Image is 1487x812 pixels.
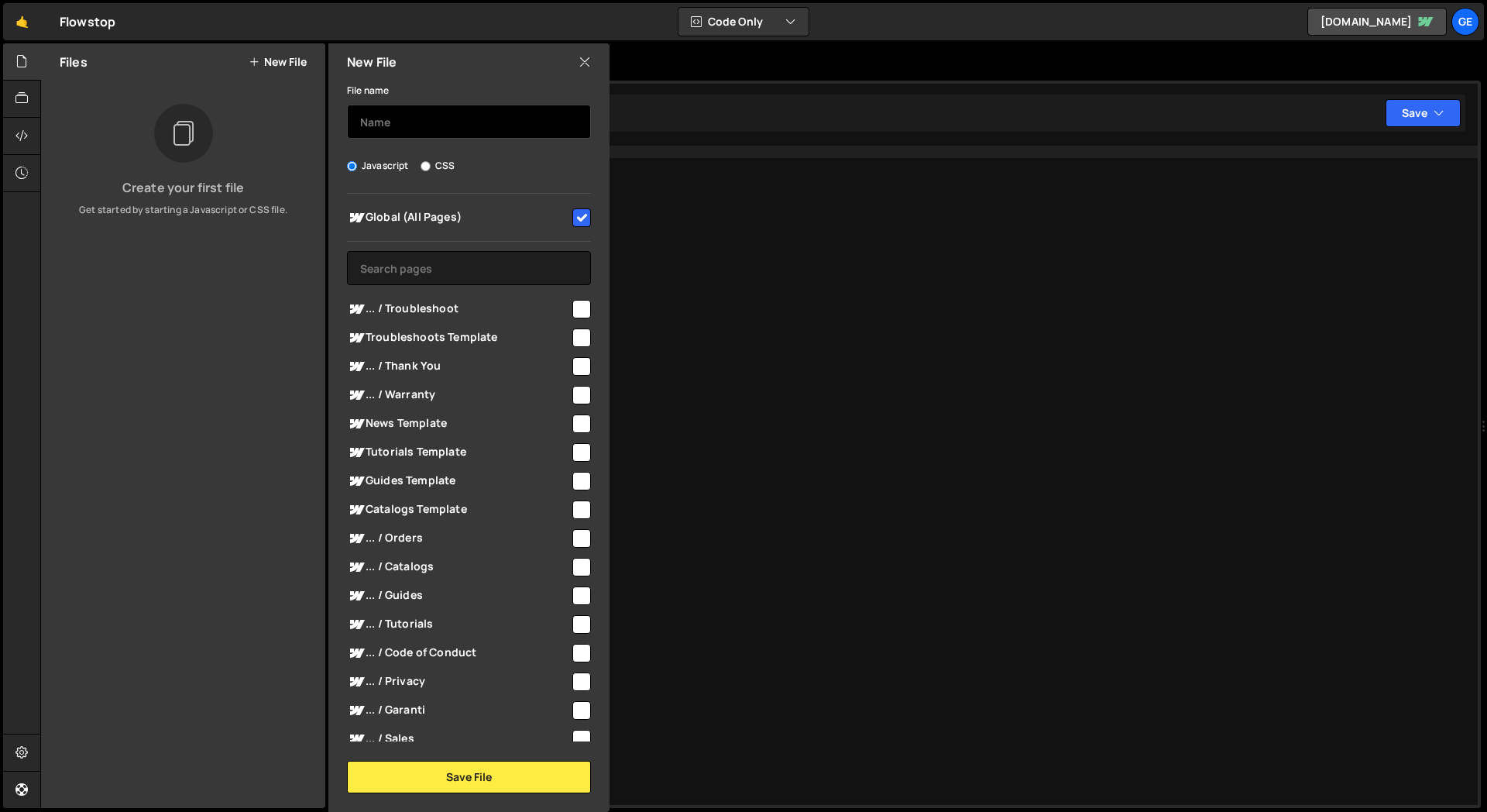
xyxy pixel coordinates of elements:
[421,161,431,171] input: CSS
[347,158,409,174] label: Javascript
[678,8,809,36] button: Code Only
[347,730,570,748] span: ... / Sales
[347,615,570,634] span: ... / Tutorials
[347,53,397,71] h2: New File
[347,472,570,490] span: Guides Template
[347,443,570,462] span: Tutorials Template
[1307,8,1447,36] a: [DOMAIN_NAME]
[347,105,591,139] input: Name
[347,587,570,605] span: ... / Guides
[347,529,570,548] span: ... / Orders
[347,673,570,691] span: ... / Privacy
[347,501,570,519] span: Catalogs Template
[347,761,591,793] button: Save File
[60,12,115,31] div: Flowstop
[1451,8,1479,36] a: ge
[347,357,570,376] span: ... / Thank You
[347,701,570,720] span: ... / Garanti
[347,644,570,662] span: ... / Code of Conduct
[3,3,41,40] a: 🤙
[347,208,570,227] span: Global (All Pages)
[421,158,455,174] label: CSS
[347,415,570,433] span: News Template
[347,386,570,404] span: ... / Warranty
[53,203,313,217] p: Get started by starting a Javascript or CSS file.
[347,300,570,318] span: ... / Troubleshoot
[347,83,389,98] label: File name
[1386,99,1461,127] button: Save
[347,161,357,171] input: Javascript
[249,56,307,68] button: New File
[347,329,570,347] span: Troubleshoots Template
[53,181,313,194] h3: Create your first file
[60,53,88,71] h2: Files
[347,558,570,576] span: ... / Catalogs
[347,251,591,285] input: Search pages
